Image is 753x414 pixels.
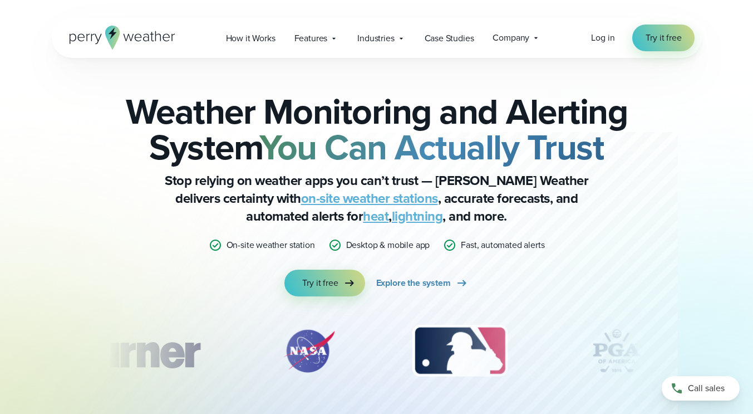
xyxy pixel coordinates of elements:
[227,238,315,252] p: On-site weather station
[346,238,430,252] p: Desktop & mobile app
[591,31,614,44] span: Log in
[688,382,725,395] span: Call sales
[270,323,348,379] img: NASA.svg
[259,121,604,173] strong: You Can Actually Trust
[107,323,646,384] div: slideshow
[357,32,394,45] span: Industries
[302,276,338,290] span: Try it free
[401,323,519,379] img: MLB.svg
[270,323,348,379] div: 2 of 12
[363,206,388,226] a: heat
[154,172,599,225] p: Stop relying on weather apps you can’t trust — [PERSON_NAME] Weather delivers certainty with , ac...
[301,188,438,208] a: on-site weather stations
[646,31,681,45] span: Try it free
[591,31,614,45] a: Log in
[376,276,451,290] span: Explore the system
[58,323,216,379] div: 1 of 12
[294,32,328,45] span: Features
[284,270,365,296] a: Try it free
[216,27,285,50] a: How it Works
[632,25,695,51] a: Try it free
[392,206,443,226] a: lightning
[572,323,661,379] div: 4 of 12
[662,376,740,401] a: Call sales
[493,31,529,45] span: Company
[107,94,646,165] h2: Weather Monitoring and Alerting System
[226,32,275,45] span: How it Works
[425,32,474,45] span: Case Studies
[461,238,544,252] p: Fast, automated alerts
[572,323,661,379] img: PGA.svg
[376,270,469,296] a: Explore the system
[415,27,484,50] a: Case Studies
[401,323,519,379] div: 3 of 12
[58,323,216,379] img: Turner-Construction_1.svg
